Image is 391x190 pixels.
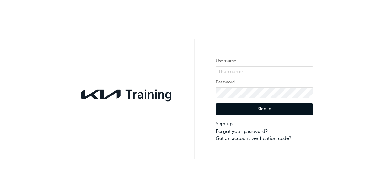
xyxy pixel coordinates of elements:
img: kia-training [78,85,175,103]
button: Sign In [216,103,313,116]
label: Password [216,78,313,86]
label: Username [216,57,313,65]
a: Sign up [216,120,313,128]
a: Got an account verification code? [216,135,313,142]
input: Username [216,66,313,77]
a: Forgot your password? [216,128,313,135]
